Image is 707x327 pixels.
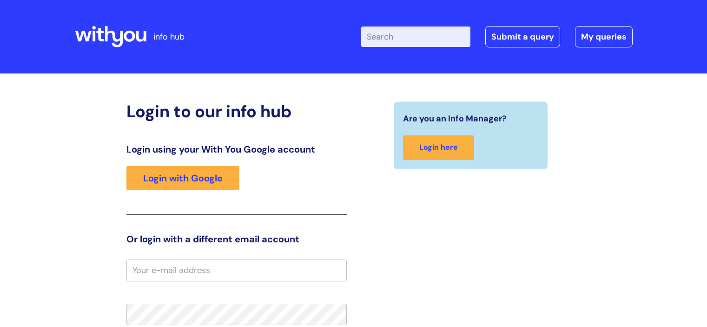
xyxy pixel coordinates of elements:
[575,26,633,47] a: My queries
[126,144,347,155] h3: Login using your With You Google account
[126,234,347,245] h3: Or login with a different email account
[126,166,239,190] a: Login with Google
[126,260,347,281] input: Your e-mail address
[403,135,474,160] a: Login here
[153,29,185,44] p: info hub
[403,111,507,126] span: Are you an Info Manager?
[485,26,560,47] a: Submit a query
[126,101,347,121] h2: Login to our info hub
[361,27,470,47] input: Search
